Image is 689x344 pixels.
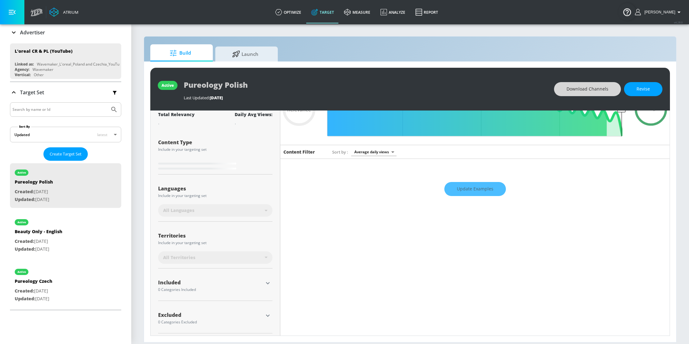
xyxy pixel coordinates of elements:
div: All Territories [158,251,272,264]
nav: list of Target Set [10,161,121,310]
button: Open Resource Center [618,3,636,21]
a: measure [339,1,375,23]
button: Download Channels [554,82,621,96]
div: Pureology Polish [15,179,53,188]
div: activePureology PolishCreated:[DATE]Updated:[DATE] [10,163,121,208]
div: Beauty Only - English [15,229,62,238]
div: 0 Categories Excluded [158,320,263,324]
a: Report [410,1,443,23]
div: Included [158,280,263,285]
p: [DATE] [15,287,52,295]
div: Wavemaker_L'oreal_Poland and Czechia_YouTube_DV360 [37,61,137,67]
a: optimize [270,1,306,23]
span: [DATE] [210,95,223,101]
span: Updated: [15,196,35,202]
div: Content Type [158,140,272,145]
div: L'oreal CR & PL (YouTube)Linked as:Wavemaker_L'oreal_Poland and Czechia_YouTube_DV360Agency:Wavem... [10,43,121,79]
div: active [162,83,174,88]
div: Target Set [10,82,121,103]
div: Linked as: [15,61,34,67]
h6: Content Filter [283,149,315,155]
button: Create Target Set [43,147,88,161]
input: Search by name or Id [12,106,107,114]
span: Updated: [15,296,35,302]
span: latest [97,132,107,137]
input: Final Threshold [324,83,626,136]
p: [DATE] [15,295,52,303]
div: activePureology CzechCreated:[DATE]Updated:[DATE] [10,263,121,307]
div: 0 Categories Included [158,288,263,292]
div: Atrium [61,9,78,15]
span: Launch [222,47,269,61]
span: Sort by [332,149,348,155]
div: Include in your targeting set [158,148,272,151]
div: Daily Avg Views: [235,111,272,117]
div: active [17,270,26,273]
div: Vertical: [15,72,31,77]
div: active [17,171,26,174]
span: Create Target Set [50,150,82,158]
div: Total Relevancy [158,111,195,117]
span: Created: [15,189,34,194]
div: Last Updated: [184,95,548,101]
div: activeBeauty Only - EnglishCreated:[DATE]Updated:[DATE] [10,213,121,258]
div: Average daily views [351,148,397,156]
div: Advertiser [10,24,121,41]
a: Analyze [375,1,410,23]
p: [DATE] [15,238,62,245]
div: Target Set [10,102,121,310]
p: [DATE] [15,245,62,253]
div: L'oreal CR & PL (YouTube) [15,48,72,54]
p: Target Set [20,89,44,96]
a: Target [306,1,339,23]
div: Pureology Czech [15,278,52,287]
div: Agency: [15,67,29,72]
div: Include in your targeting set [158,241,272,245]
div: Wavemaker [32,67,53,72]
span: Build [157,46,204,61]
button: [PERSON_NAME] [635,8,683,16]
div: Excluded [158,312,263,317]
div: Languages [158,186,272,191]
span: All Languages [163,207,194,214]
span: Updated: [15,246,35,252]
div: Updated [14,132,30,137]
p: Advertiser [20,29,45,36]
div: active [17,221,26,224]
span: All Territories [163,254,195,261]
span: Revise [637,85,650,93]
span: Created: [15,238,34,244]
p: [DATE] [15,196,53,204]
span: Created: [15,288,34,294]
a: Atrium [49,7,78,17]
div: Other [34,72,44,77]
div: Include in your targeting set [158,194,272,198]
span: Loading... [644,108,658,111]
span: Download Channels [567,85,608,93]
button: Revise [624,82,662,96]
span: Relevance [287,107,311,112]
span: login as: stephanie.wolklin@zefr.com [642,10,675,14]
div: Territories [158,233,272,238]
span: v 4.28.0 [674,21,683,24]
label: Sort By [18,125,31,129]
p: [DATE] [15,188,53,196]
div: All Languages [158,204,272,217]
